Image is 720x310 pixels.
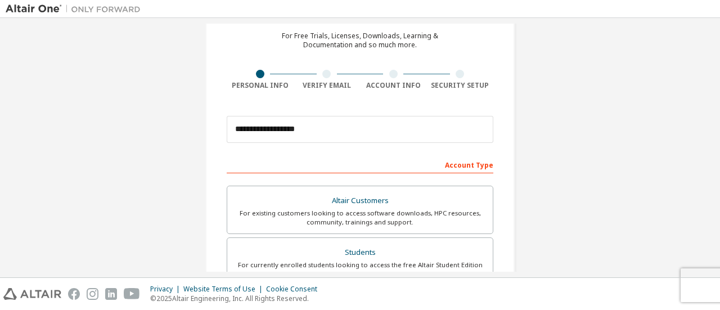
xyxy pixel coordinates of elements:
[227,81,294,90] div: Personal Info
[234,245,486,260] div: Students
[183,285,266,294] div: Website Terms of Use
[427,81,494,90] div: Security Setup
[150,285,183,294] div: Privacy
[234,193,486,209] div: Altair Customers
[3,288,61,300] img: altair_logo.svg
[234,209,486,227] div: For existing customers looking to access software downloads, HPC resources, community, trainings ...
[68,288,80,300] img: facebook.svg
[87,288,98,300] img: instagram.svg
[282,32,438,50] div: For Free Trials, Licenses, Downloads, Learning & Documentation and so much more.
[124,288,140,300] img: youtube.svg
[227,155,493,173] div: Account Type
[269,11,451,25] div: Create an Altair One Account
[6,3,146,15] img: Altair One
[294,81,361,90] div: Verify Email
[234,260,486,278] div: For currently enrolled students looking to access the free Altair Student Edition bundle and all ...
[266,285,324,294] div: Cookie Consent
[105,288,117,300] img: linkedin.svg
[150,294,324,303] p: © 2025 Altair Engineering, Inc. All Rights Reserved.
[360,81,427,90] div: Account Info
